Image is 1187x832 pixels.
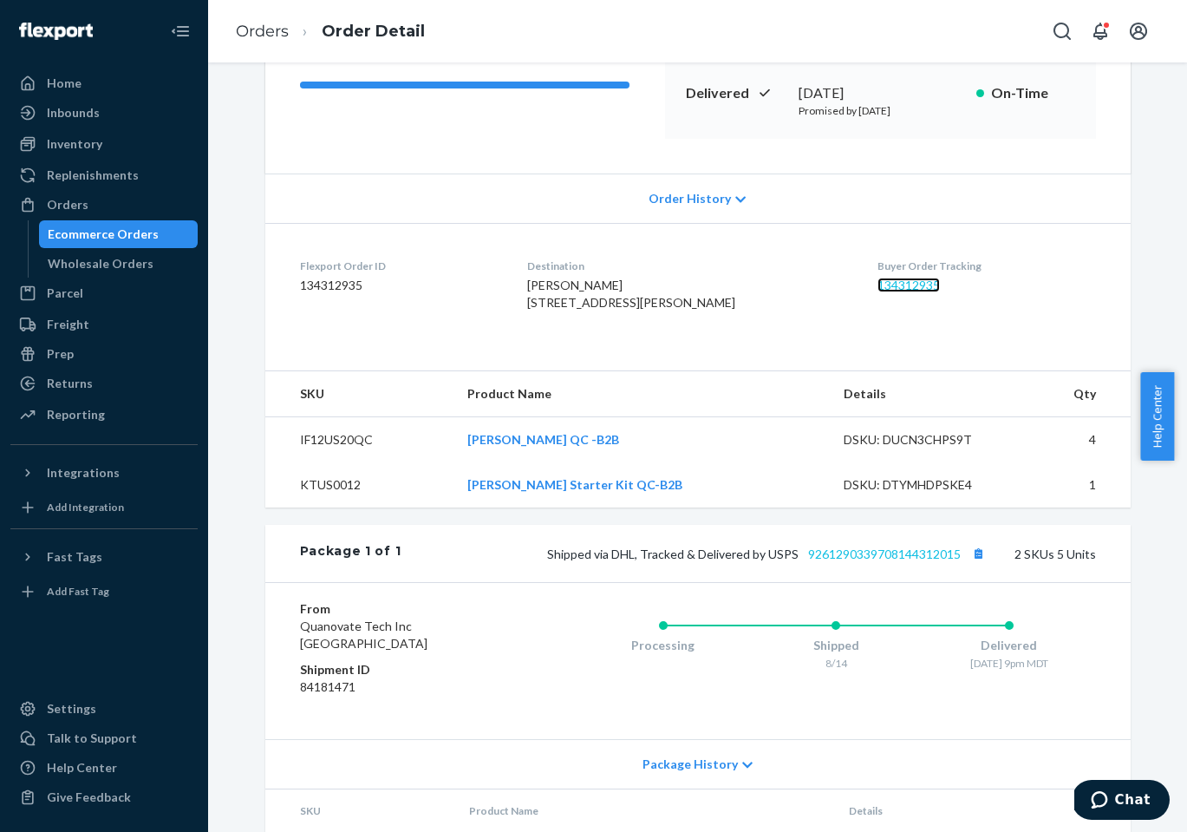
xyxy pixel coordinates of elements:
dd: 134312935 [300,277,500,294]
dt: From [300,600,507,618]
td: KTUS0012 [265,462,453,508]
a: Add Fast Tag [10,578,198,606]
div: Orders [47,196,88,213]
a: Inventory [10,130,198,158]
div: Processing [577,637,750,654]
div: Add Fast Tag [47,584,109,599]
a: Orders [236,22,289,41]
div: Integrations [47,464,120,482]
button: Open notifications [1083,14,1118,49]
a: [PERSON_NAME] Starter Kit QC-B2B [467,477,682,492]
div: Help Center [47,759,117,776]
p: On-Time [991,83,1075,103]
a: Order Detail [322,22,425,41]
span: Quanovate Tech Inc [GEOGRAPHIC_DATA] [300,619,427,651]
iframe: Opens a widget where you can chat to one of our agents [1074,780,1170,823]
div: Inbounds [47,104,100,121]
td: 1 [1020,462,1130,508]
div: Parcel [47,285,83,302]
p: Delivered [686,83,785,103]
dt: Destination [527,259,850,273]
div: Reporting [47,406,105,423]
a: Prep [10,340,198,368]
a: Reporting [10,401,198,429]
a: Inbounds [10,99,198,127]
a: Wholesale Orders [39,250,199,278]
a: Add Integration [10,494,198,521]
th: Details [830,371,1021,417]
div: Replenishments [47,167,139,184]
div: Talk to Support [47,730,137,747]
button: Copy tracking number [968,542,990,565]
button: Open account menu [1121,14,1156,49]
span: Package History [642,756,738,773]
div: Inventory [47,135,102,153]
a: Help Center [10,754,198,782]
button: Close Navigation [163,14,198,49]
td: 4 [1020,417,1130,463]
button: Fast Tags [10,543,198,571]
div: Give Feedback [47,789,131,806]
img: Flexport logo [19,23,93,40]
div: Package 1 of 1 [300,542,401,565]
div: 8/14 [749,656,923,671]
button: Integrations [10,459,198,487]
dt: Buyer Order Tracking [877,259,1096,273]
div: Add Integration [47,500,124,514]
dd: 84181471 [300,678,507,696]
div: DSKU: DUCN3CHPS9T [844,431,1007,449]
div: Prep [47,345,74,363]
a: Orders [10,191,198,219]
p: Promised by [DATE] [799,103,962,118]
div: Wholesale Orders [48,255,153,272]
ol: breadcrumbs [222,6,439,57]
a: Returns [10,370,198,397]
button: Talk to Support [10,724,198,752]
div: DSKU: DTYMHDPSKE4 [844,476,1007,494]
a: Freight [10,311,198,338]
div: Fast Tags [47,548,102,566]
div: Freight [47,316,89,333]
div: [DATE] [799,83,962,103]
div: Home [47,75,82,92]
th: Product Name [453,371,830,417]
button: Give Feedback [10,783,198,811]
button: Open Search Box [1045,14,1079,49]
dt: Shipment ID [300,661,507,678]
a: Parcel [10,279,198,307]
div: [DATE] 9pm MDT [923,656,1096,671]
span: [PERSON_NAME] [STREET_ADDRESS][PERSON_NAME] [527,278,735,310]
a: Ecommerce Orders [39,220,199,248]
span: Shipped via DHL, Tracked & Delivered by USPS [547,547,990,561]
td: IF12US20QC [265,417,453,463]
div: Ecommerce Orders [48,226,159,243]
div: Settings [47,700,96,717]
th: Qty [1020,371,1130,417]
span: Order History [649,190,731,207]
a: 134312935 [877,278,940,292]
div: Delivered [923,637,1096,654]
a: [PERSON_NAME] QC -B2B [467,432,619,447]
button: Help Center [1140,372,1174,461]
div: Shipped [749,637,923,654]
a: Replenishments [10,161,198,189]
th: SKU [265,371,453,417]
div: Returns [47,375,93,392]
a: Settings [10,695,198,723]
a: 9261290339708144312015 [808,547,961,561]
dt: Flexport Order ID [300,259,500,273]
div: 2 SKUs 5 Units [401,542,1095,565]
a: Home [10,69,198,97]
